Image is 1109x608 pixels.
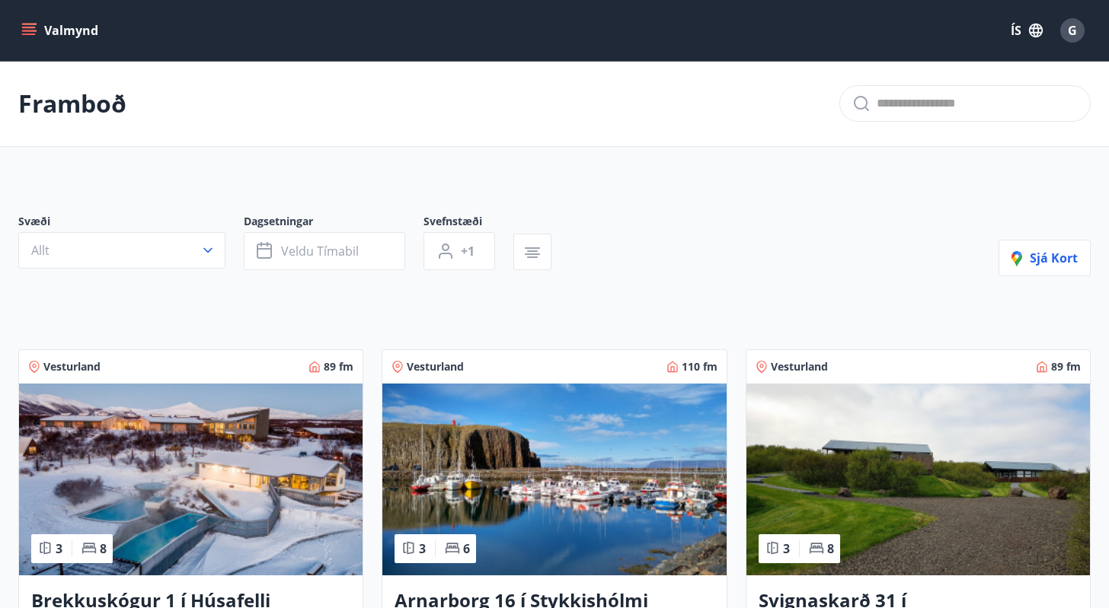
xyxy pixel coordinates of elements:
[783,540,790,557] span: 3
[463,540,470,557] span: 6
[1068,22,1077,39] span: G
[43,359,101,374] span: Vesturland
[244,232,405,270] button: Veldu tímabil
[771,359,828,374] span: Vesturland
[682,359,717,374] span: 110 fm
[18,87,126,120] p: Framboð
[100,540,107,557] span: 8
[244,214,423,232] span: Dagsetningar
[31,242,50,259] span: Allt
[281,243,359,259] span: Veldu tímabil
[1002,17,1051,44] button: ÍS
[461,243,475,259] span: +1
[18,214,244,232] span: Svæði
[18,232,225,269] button: Allt
[827,540,834,557] span: 8
[324,359,353,374] span: 89 fm
[1012,250,1078,266] span: Sjá kort
[382,384,726,575] img: Paella dish
[419,540,426,557] span: 3
[746,384,1090,575] img: Paella dish
[56,540,62,557] span: 3
[999,240,1091,276] button: Sjá kort
[423,214,513,232] span: Svefnstæði
[1054,12,1091,49] button: G
[407,359,464,374] span: Vesturland
[423,232,495,270] button: +1
[19,384,363,575] img: Paella dish
[1051,359,1081,374] span: 89 fm
[18,17,104,44] button: menu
